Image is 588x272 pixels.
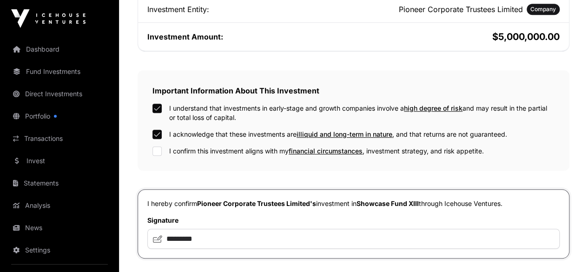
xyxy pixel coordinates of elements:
a: Direct Investments [7,84,112,104]
a: Portfolio [7,106,112,126]
a: Invest [7,151,112,171]
label: I understand that investments in early-stage and growth companies involve a and may result in the... [169,104,555,122]
a: Settings [7,240,112,260]
iframe: Chat Widget [542,227,588,272]
span: Showcase Fund XIII [357,199,419,207]
span: high degree of risk [404,104,462,112]
a: Dashboard [7,39,112,60]
label: I acknowledge that these investments are , and that returns are not guaranteed. [169,130,507,139]
span: illiquid and long-term in nature [297,130,392,138]
span: Pioneer Corporate Trustees Limited's [197,199,316,207]
span: Investment Amount: [147,32,223,41]
a: Analysis [7,195,112,216]
a: Statements [7,173,112,193]
p: I hereby confirm investment in through Icehouse Ventures. [147,199,560,208]
a: News [7,218,112,238]
div: Investment Entity: [147,4,352,15]
h2: $5,000,000.00 [356,30,560,43]
a: Transactions [7,128,112,149]
span: financial circumstances [289,147,363,155]
label: I confirm this investment aligns with my , investment strategy, and risk appetite. [169,146,484,156]
h2: Important Information About This Investment [152,85,555,96]
a: Fund Investments [7,61,112,82]
span: Company [530,6,556,13]
label: Signature [147,216,560,225]
img: Icehouse Ventures Logo [11,9,86,28]
h2: Pioneer Corporate Trustees Limited [399,4,523,15]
